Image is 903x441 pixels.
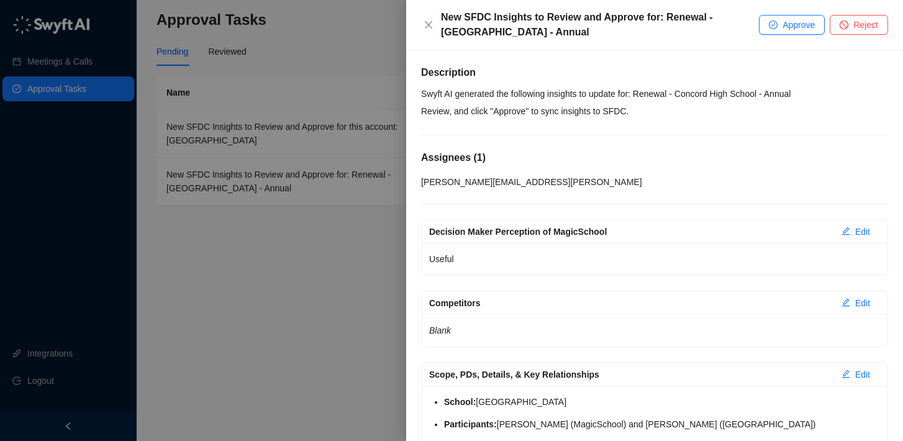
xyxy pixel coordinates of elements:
p: Swyft AI generated the following insights to update for: Renewal - Concord High School - Annual [421,85,888,102]
button: Edit [832,365,880,384]
div: Scope, PDs, Details, & Key Relationships [429,368,832,381]
span: Reject [853,18,878,32]
span: Edit [855,296,870,310]
h5: Description [421,65,888,80]
div: New SFDC Insights to Review and Approve for: Renewal - [GEOGRAPHIC_DATA] - Annual [441,10,759,40]
em: Blank [429,325,451,335]
div: Competitors [429,296,832,310]
strong: Participants: [444,419,497,429]
span: check-circle [769,20,778,29]
button: Edit [832,293,880,313]
span: [PERSON_NAME][EMAIL_ADDRESS][PERSON_NAME] [421,177,642,187]
button: Edit [832,222,880,242]
span: close [424,20,433,30]
span: edit [842,298,850,307]
span: edit [842,227,850,235]
p: Review, and click "Approve" to sync insights to SFDC. [421,102,888,120]
span: Edit [855,225,870,239]
h5: Assignees ( 1 ) [421,150,888,165]
span: edit [842,370,850,378]
button: Close [421,17,436,32]
li: [PERSON_NAME] (MagicSchool) and [PERSON_NAME] ([GEOGRAPHIC_DATA]) [444,416,880,433]
button: Reject [830,15,888,35]
span: stop [840,20,848,29]
span: Edit [855,368,870,381]
strong: School: [444,397,476,407]
span: Approve [783,18,815,32]
li: [GEOGRAPHIC_DATA] [444,393,880,411]
div: Decision Maker Perception of MagicSchool [429,225,832,239]
button: Approve [759,15,825,35]
p: Useful [429,250,880,268]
